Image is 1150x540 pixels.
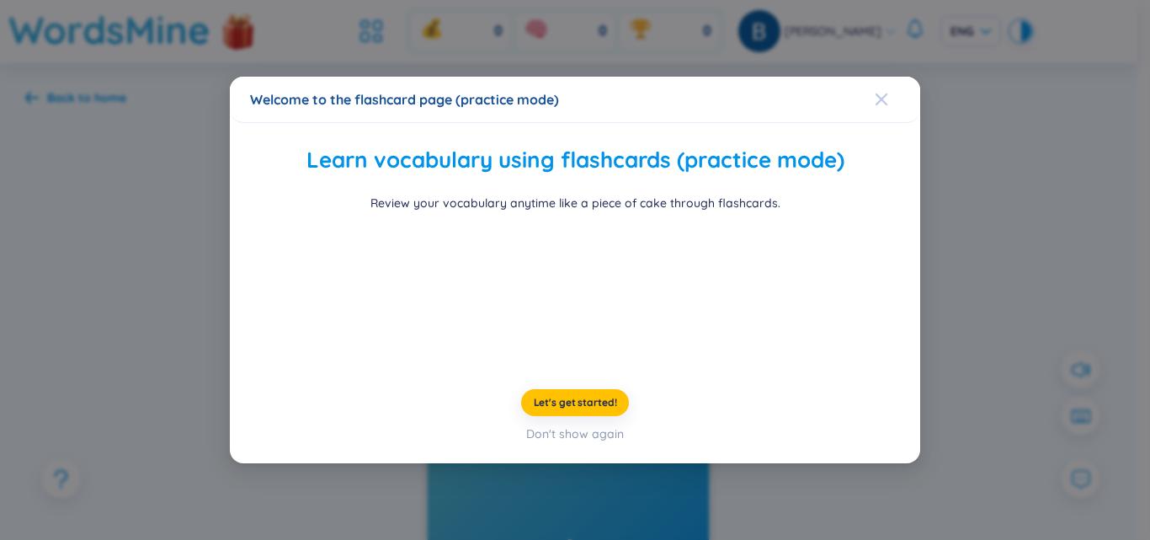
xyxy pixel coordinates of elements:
span: Let's get started! [534,396,617,409]
div: Welcome to the flashcard page (practice mode) [250,90,900,109]
div: Don't show again [526,425,624,443]
div: Review your vocabulary anytime like a piece of cake through flashcards. [370,194,780,212]
button: Close [875,77,920,122]
button: Let's get started! [521,389,630,416]
h2: Learn vocabulary using flashcards (practice mode) [254,143,897,178]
